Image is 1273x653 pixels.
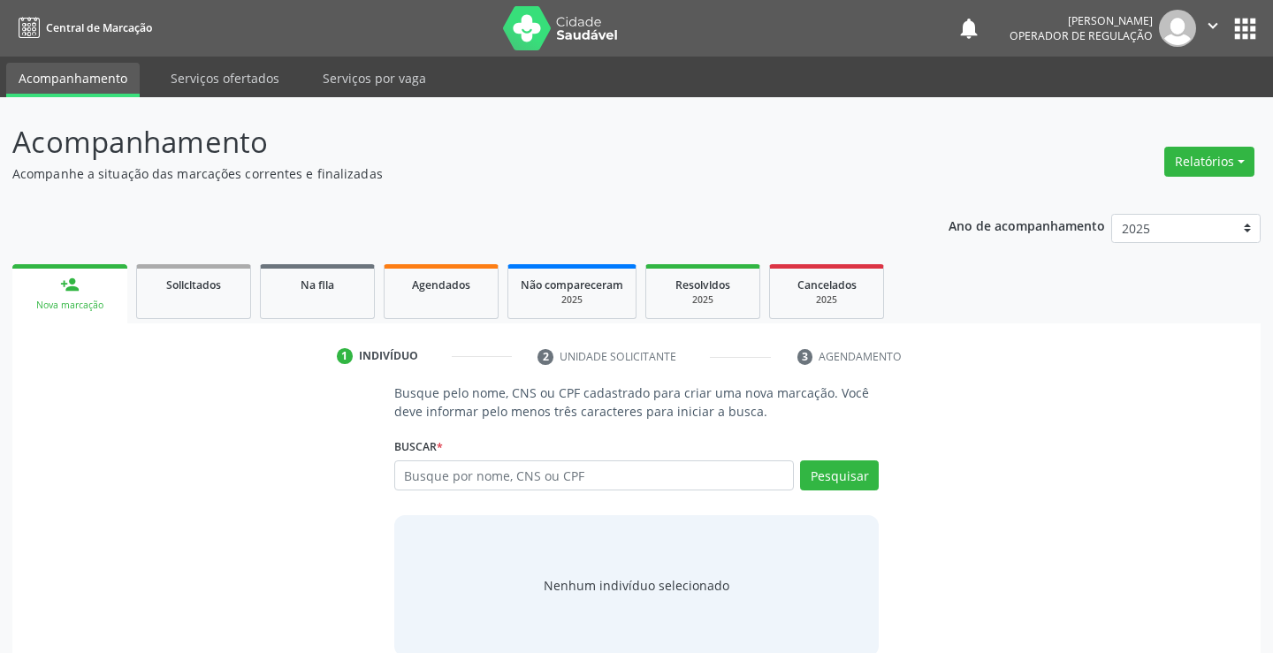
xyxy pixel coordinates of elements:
[957,16,981,41] button: notifications
[1010,28,1153,43] span: Operador de regulação
[12,120,886,164] p: Acompanhamento
[412,277,470,292] span: Agendados
[337,348,353,364] div: 1
[310,63,438,94] a: Serviços por vaga
[797,277,857,292] span: Cancelados
[25,299,115,312] div: Nova marcação
[12,13,152,42] a: Central de Marcação
[1010,13,1153,28] div: [PERSON_NAME]
[394,433,443,460] label: Buscar
[1203,16,1223,35] i: 
[6,63,140,97] a: Acompanhamento
[158,63,292,94] a: Serviços ofertados
[12,164,886,183] p: Acompanhe a situação das marcações correntes e finalizadas
[394,383,880,421] p: Busque pelo nome, CNS ou CPF cadastrado para criar uma nova marcação. Você deve informar pelo men...
[46,20,152,35] span: Central de Marcação
[1196,10,1230,47] button: 
[1159,10,1196,47] img: img
[1230,13,1261,44] button: apps
[359,348,418,364] div: Indivíduo
[166,277,221,292] span: Solicitados
[60,275,80,294] div: person_add
[521,277,623,292] span: Não compareceram
[782,293,871,307] div: 2025
[659,293,747,307] div: 2025
[1164,147,1254,177] button: Relatórios
[521,293,623,307] div: 2025
[301,277,334,292] span: Na fila
[544,576,729,595] div: Nenhum indivíduo selecionado
[675,277,730,292] span: Resolvidos
[949,214,1105,236] p: Ano de acompanhamento
[394,460,795,490] input: Busque por nome, CNS ou CPF
[800,460,879,490] button: Pesquisar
